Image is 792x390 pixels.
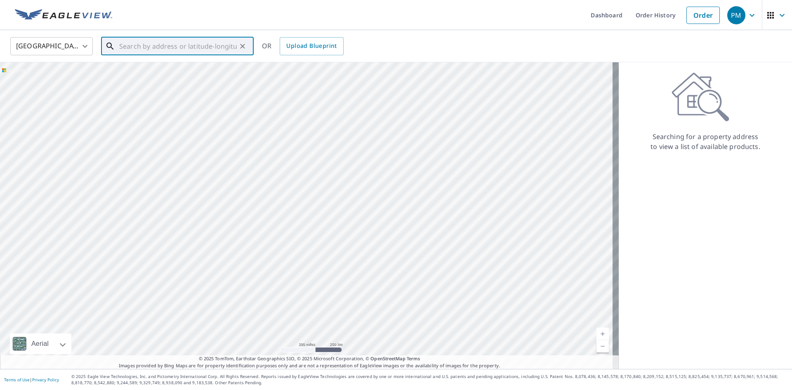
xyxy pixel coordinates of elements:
[407,355,420,362] a: Terms
[237,40,248,52] button: Clear
[370,355,405,362] a: OpenStreetMap
[286,41,337,51] span: Upload Blueprint
[10,333,71,354] div: Aerial
[10,35,93,58] div: [GEOGRAPHIC_DATA]
[4,377,59,382] p: |
[727,6,745,24] div: PM
[29,333,51,354] div: Aerial
[32,377,59,383] a: Privacy Policy
[15,9,112,21] img: EV Logo
[71,373,788,386] p: © 2025 Eagle View Technologies, Inc. and Pictometry International Corp. All Rights Reserved. Repo...
[119,35,237,58] input: Search by address or latitude-longitude
[596,340,609,352] a: Current Level 5, Zoom Out
[4,377,30,383] a: Terms of Use
[650,132,761,151] p: Searching for a property address to view a list of available products.
[686,7,720,24] a: Order
[280,37,343,55] a: Upload Blueprint
[199,355,420,362] span: © 2025 TomTom, Earthstar Geographics SIO, © 2025 Microsoft Corporation, ©
[262,37,344,55] div: OR
[596,328,609,340] a: Current Level 5, Zoom In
